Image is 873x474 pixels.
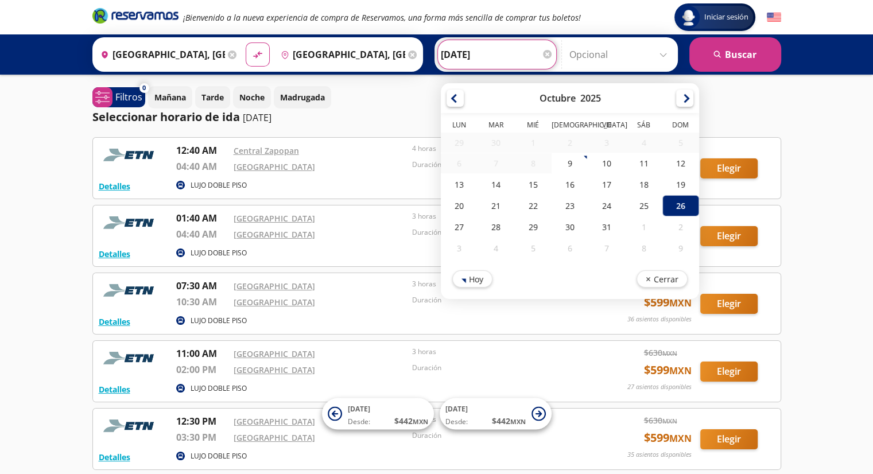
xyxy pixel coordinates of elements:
div: 2025 [580,92,600,104]
p: 27 asientos disponibles [627,382,692,392]
span: [DATE] [445,404,468,414]
div: 10-Oct-25 [588,153,625,174]
p: 10:30 AM [176,295,228,309]
button: Detalles [99,316,130,328]
div: 17-Oct-25 [588,174,625,195]
p: LUJO DOBLE PISO [191,180,247,191]
p: 3 horas [412,211,585,222]
p: 12:30 PM [176,414,228,428]
span: $ 630 [644,347,677,359]
span: Iniciar sesión [700,11,753,23]
div: 14-Oct-25 [478,174,514,195]
p: 01:40 AM [176,211,228,225]
p: 03:30 PM [176,430,228,444]
small: MXN [669,432,692,445]
button: [DATE]Desde:$442MXN [440,398,552,430]
button: Detalles [99,248,130,260]
div: 29-Oct-25 [514,216,551,238]
input: Opcional [569,40,672,69]
p: [DATE] [243,111,271,125]
i: Brand Logo [92,7,179,24]
a: Brand Logo [92,7,179,28]
button: Noche [233,86,271,108]
div: 31-Oct-25 [588,216,625,238]
div: 16-Oct-25 [551,174,588,195]
div: 02-Oct-25 [551,133,588,153]
div: 18-Oct-25 [625,174,662,195]
p: 35 asientos disponibles [627,450,692,460]
div: 23-Oct-25 [551,195,588,216]
div: 05-Oct-25 [662,133,699,153]
div: 07-Oct-25 [478,153,514,173]
div: 22-Oct-25 [514,195,551,216]
a: [GEOGRAPHIC_DATA] [234,364,315,375]
small: MXN [669,364,692,377]
img: RESERVAMOS [99,279,162,302]
button: Elegir [700,429,758,449]
button: Mañana [148,86,192,108]
div: 05-Nov-25 [514,238,551,259]
img: RESERVAMOS [99,211,162,234]
button: [DATE]Desde:$442MXN [322,398,434,430]
p: Noche [239,91,265,103]
button: English [767,10,781,25]
p: Duración [412,363,585,373]
th: Sábado [625,120,662,133]
p: Mañana [154,91,186,103]
p: Duración [412,227,585,238]
p: Madrugada [280,91,325,103]
div: 03-Oct-25 [588,133,625,153]
div: 08-Oct-25 [514,153,551,173]
div: 30-Oct-25 [551,216,588,238]
a: [GEOGRAPHIC_DATA] [234,416,315,427]
span: $ 599 [644,294,692,311]
div: 25-Oct-25 [625,195,662,216]
p: 12:40 AM [176,143,228,157]
p: LUJO DOBLE PISO [191,316,247,326]
div: 04-Oct-25 [625,133,662,153]
div: 04-Nov-25 [478,238,514,259]
p: Tarde [201,91,224,103]
div: 06-Oct-25 [441,153,478,173]
button: Cerrar [636,270,687,287]
div: 30-Sep-25 [478,133,514,153]
span: $ 599 [644,362,692,379]
div: 29-Sep-25 [441,133,478,153]
p: Seleccionar horario de ida [92,108,240,126]
img: RESERVAMOS [99,347,162,370]
small: MXN [413,417,428,426]
div: 15-Oct-25 [514,174,551,195]
a: [GEOGRAPHIC_DATA] [234,161,315,172]
button: Elegir [700,158,758,178]
input: Buscar Origen [96,40,225,69]
input: Elegir Fecha [441,40,553,69]
button: Detalles [99,180,130,192]
div: 02-Nov-25 [662,216,699,238]
th: Miércoles [514,120,551,133]
div: 27-Oct-25 [441,216,478,238]
div: 28-Oct-25 [478,216,514,238]
p: Duración [412,160,585,170]
th: Domingo [662,120,699,133]
button: Detalles [99,451,130,463]
input: Buscar Destino [276,40,405,69]
div: 07-Nov-25 [588,238,625,259]
div: 08-Nov-25 [625,238,662,259]
div: 13-Oct-25 [441,174,478,195]
div: 24-Oct-25 [588,195,625,216]
p: 07:30 AM [176,279,228,293]
p: 02:00 PM [176,363,228,376]
button: Elegir [700,294,758,314]
button: Detalles [99,383,130,395]
em: ¡Bienvenido a la nueva experiencia de compra de Reservamos, una forma más sencilla de comprar tus... [183,12,581,23]
div: 09-Nov-25 [662,238,699,259]
small: MXN [510,417,526,426]
div: 06-Nov-25 [551,238,588,259]
a: [GEOGRAPHIC_DATA] [234,281,315,292]
p: LUJO DOBLE PISO [191,451,247,461]
div: 21-Oct-25 [478,195,514,216]
button: 0Filtros [92,87,145,107]
p: 04:40 AM [176,160,228,173]
div: 09-Oct-25 [551,153,588,174]
th: Jueves [551,120,588,133]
